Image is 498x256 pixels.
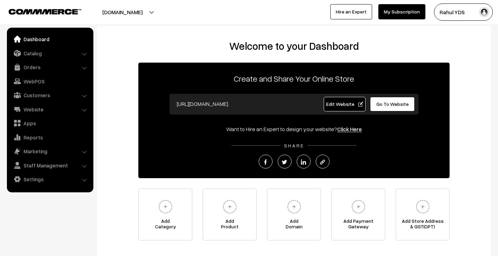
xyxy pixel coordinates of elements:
[203,189,257,240] a: AddProduct
[9,173,91,185] a: Settings
[9,159,91,172] a: Staff Management
[9,47,91,60] a: Catalog
[9,89,91,101] a: Customers
[267,189,321,240] a: AddDomain
[330,4,372,19] a: Hire an Expert
[479,7,489,17] img: user
[9,103,91,116] a: Website
[156,197,175,216] img: plus.svg
[9,117,91,129] a: Apps
[370,97,415,111] a: Go To Website
[396,189,450,240] a: Add Store Address& GST(OPT)
[378,4,425,19] a: My Subscription
[285,197,304,216] img: plus.svg
[9,131,91,144] a: Reports
[9,61,91,73] a: Orders
[9,7,69,15] a: COMMMERCE
[332,218,385,232] span: Add Payment Gateway
[203,218,256,232] span: Add Product
[349,197,368,216] img: plus.svg
[138,72,450,85] p: Create and Share Your Online Store
[267,218,321,232] span: Add Domain
[337,126,362,132] a: Click Here
[9,75,91,88] a: WebPOS
[138,125,450,133] div: Want to Hire an Expert to design your website?
[396,218,449,232] span: Add Store Address & GST(OPT)
[326,101,363,107] span: Edit Website
[78,3,167,21] button: [DOMAIN_NAME]
[324,97,366,111] a: Edit Website
[9,33,91,45] a: Dashboard
[434,3,493,21] button: Rahul YDS
[280,143,308,148] span: SHARE
[376,101,409,107] span: Go To Website
[220,197,239,216] img: plus.svg
[139,218,192,232] span: Add Category
[413,197,432,216] img: plus.svg
[138,189,192,240] a: AddCategory
[9,145,91,157] a: Marketing
[104,40,484,52] h2: Welcome to your Dashboard
[9,9,81,14] img: COMMMERCE
[331,189,385,240] a: Add PaymentGateway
